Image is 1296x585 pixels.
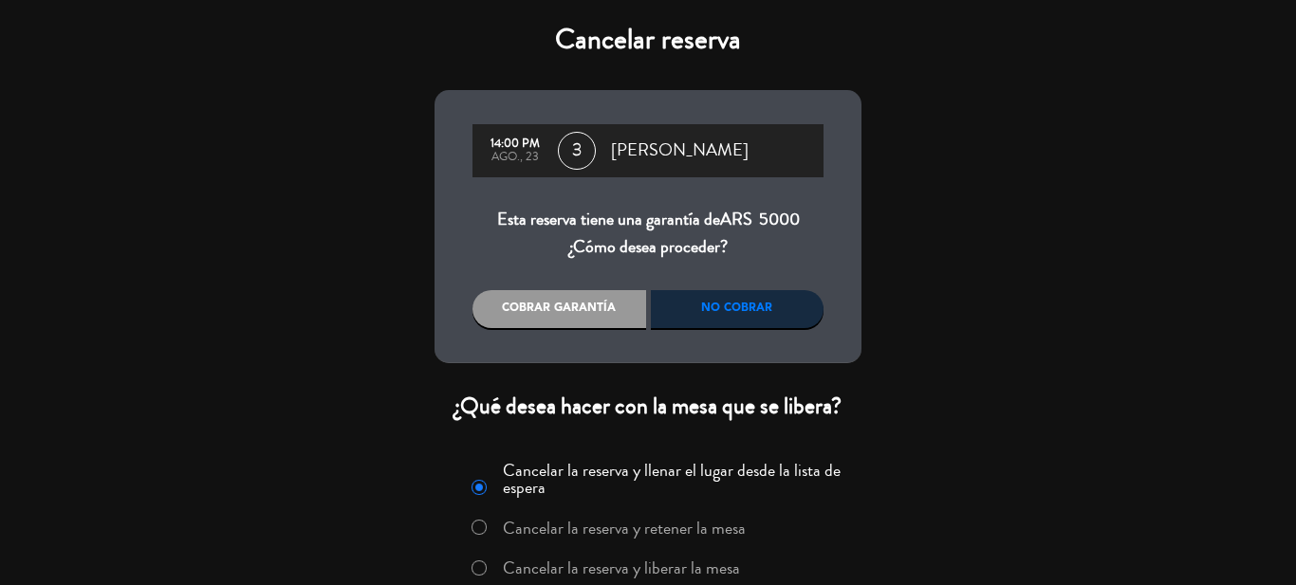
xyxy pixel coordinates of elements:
[482,137,548,151] div: 14:00 PM
[651,290,824,328] div: No cobrar
[435,392,861,421] div: ¿Qué desea hacer con la mesa que se libera?
[503,520,746,537] label: Cancelar la reserva y retener la mesa
[503,559,740,576] label: Cancelar la reserva y liberar la mesa
[472,206,824,262] div: Esta reserva tiene una garantía de ¿Cómo desea proceder?
[558,132,596,170] span: 3
[482,151,548,164] div: ago., 23
[720,207,752,231] span: ARS
[611,137,749,165] span: [PERSON_NAME]
[503,462,850,496] label: Cancelar la reserva y llenar el lugar desde la lista de espera
[435,23,861,57] h4: Cancelar reserva
[759,207,800,231] span: 5000
[472,290,646,328] div: Cobrar garantía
